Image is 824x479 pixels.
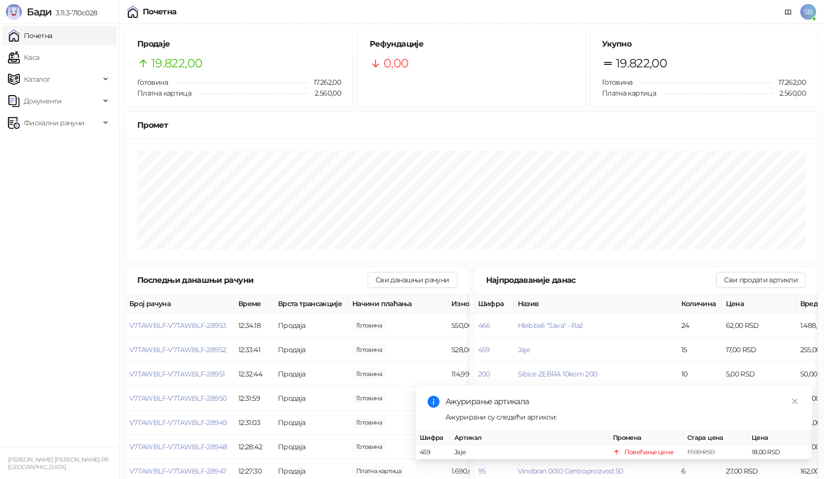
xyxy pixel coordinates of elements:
[6,4,22,20] img: Logo
[274,386,348,411] td: Продаја
[683,431,748,445] th: Стара цена
[478,370,490,378] button: 200
[352,320,386,331] span: 550,00
[789,396,800,407] a: Close
[486,274,716,286] div: Најпродаваније данас
[722,294,796,314] th: Цена
[352,441,386,452] span: 370,00
[514,294,677,314] th: Назив
[447,362,522,386] td: 114,99 RSD
[428,396,439,408] span: info-circle
[129,467,226,476] button: V7TAWBLF-V7TAWBLF-28947
[137,89,191,98] span: Платна картица
[478,321,491,330] button: 466
[348,294,447,314] th: Начини плаћања
[384,54,408,73] span: 0,00
[722,338,796,362] td: 17,00 RSD
[352,417,386,428] span: 124,00
[234,294,274,314] th: Време
[129,418,227,427] span: V7TAWBLF-V7TAWBLF-28949
[129,394,226,403] button: V7TAWBLF-V7TAWBLF-28950
[447,294,522,314] th: Износ
[234,362,274,386] td: 12:32:44
[352,393,386,404] span: 80,00
[274,362,348,386] td: Продаја
[780,4,796,20] a: Документација
[518,345,530,354] button: Jaje
[602,89,656,98] span: Платна картица
[447,314,522,338] td: 550,00 RSD
[602,38,806,50] h5: Укупно
[716,272,806,288] button: Сви продати артикли
[677,338,722,362] td: 15
[518,321,583,330] button: Hleb beli "Sava" - Raž
[234,435,274,459] td: 12:28:42
[677,294,722,314] th: Количина
[234,338,274,362] td: 12:33:41
[602,78,633,87] span: Готовина
[478,345,490,354] button: 459
[24,69,51,89] span: Каталог
[125,294,234,314] th: Број рачуна
[748,445,812,460] td: 18,00 RSD
[129,321,226,330] button: V7TAWBLF-V7TAWBLF-28953
[137,38,341,50] h5: Продаје
[137,119,806,131] div: Промет
[8,48,39,67] a: Каса
[518,467,623,476] button: Vinobran 0010 Centroproizvod 50
[137,78,168,87] span: Готовина
[518,370,598,378] button: Sibice ZEBRA 10kom 200
[274,314,348,338] td: Продаја
[352,466,405,477] span: 1.690,00
[129,345,226,354] button: V7TAWBLF-V7TAWBLF-28952
[234,314,274,338] td: 12:34:18
[24,113,84,133] span: Фискални рачуни
[771,77,806,88] span: 17.262,00
[27,6,52,18] span: Бади
[143,8,177,16] div: Почетна
[24,91,61,111] span: Документи
[368,272,457,288] button: Сви данашњи рачуни
[445,396,800,408] div: Ажурирање артикала
[416,431,450,445] th: Шифра
[52,8,97,17] span: 3.11.3-710c028
[445,412,800,423] div: Ажурирани су следећи артикли:
[687,448,715,456] span: 17,00 RSD
[800,4,816,20] span: SB
[151,54,202,73] span: 19.822,00
[450,445,609,460] td: Jaje
[609,431,683,445] th: Промена
[478,467,486,476] button: 95
[748,431,812,445] th: Цена
[234,386,274,411] td: 12:31:59
[677,314,722,338] td: 24
[274,411,348,435] td: Продаја
[352,344,386,355] span: 528,00
[307,77,341,88] span: 17.262,00
[677,362,722,386] td: 10
[722,362,796,386] td: 5,00 RSD
[129,442,227,451] button: V7TAWBLF-V7TAWBLF-28948
[8,456,109,471] small: [PERSON_NAME] [PERSON_NAME] PR [GEOGRAPHIC_DATA]
[474,294,514,314] th: Шифра
[274,338,348,362] td: Продаја
[234,411,274,435] td: 12:31:03
[624,447,674,457] div: Повећање цене
[616,54,667,73] span: 19.822,00
[416,445,450,460] td: 459
[352,369,386,379] span: 114,99
[450,431,609,445] th: Артикал
[137,274,368,286] div: Последњи данашњи рачуни
[8,26,53,46] a: Почетна
[129,370,224,378] button: V7TAWBLF-V7TAWBLF-28951
[447,338,522,362] td: 528,00 RSD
